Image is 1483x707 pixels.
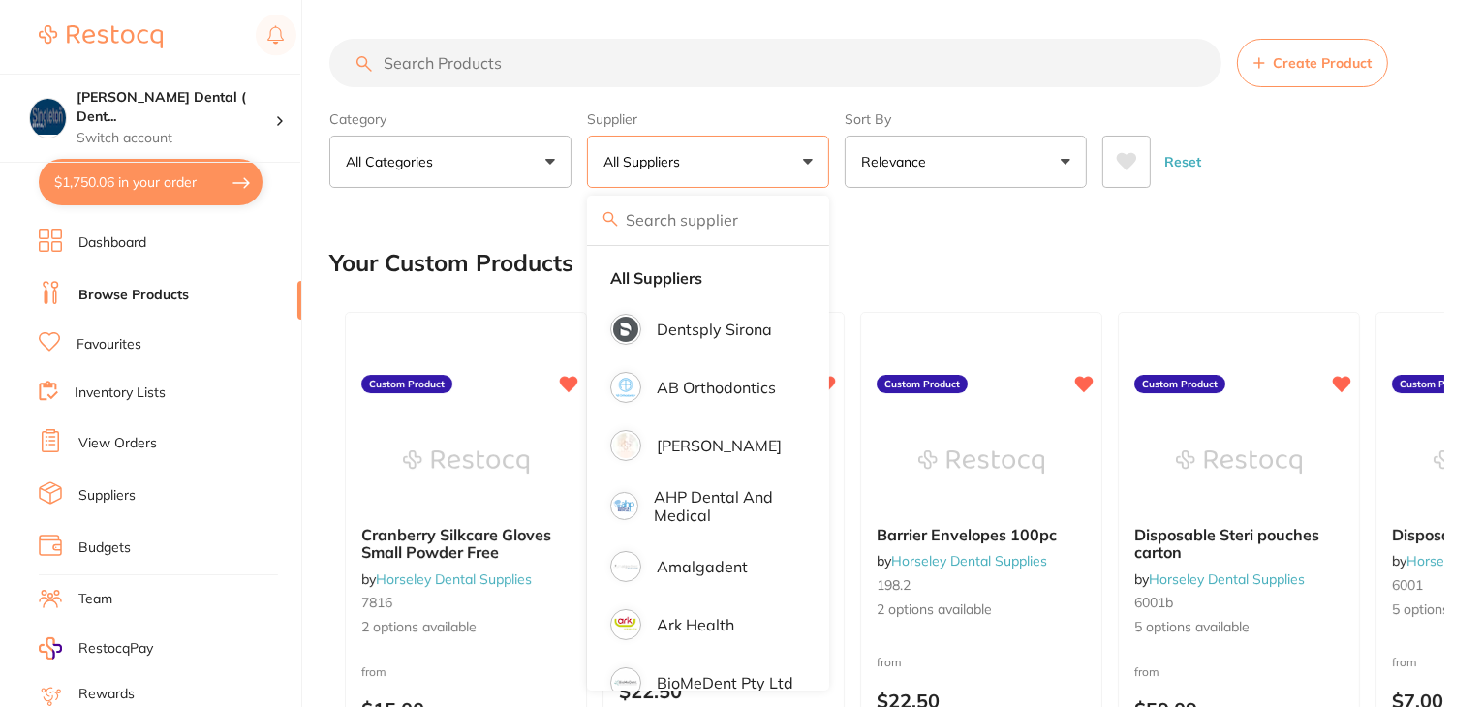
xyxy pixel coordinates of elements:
p: $22.50 [619,680,828,702]
button: Reset [1159,136,1207,188]
a: Horseley Dental Supplies [891,552,1047,569]
p: Switch account [77,129,275,148]
b: Barrier Envelopes 100pc [877,526,1086,543]
label: Category [329,110,572,128]
img: Cranberry Silkcare Gloves Small Powder Free [403,414,529,510]
span: 2 options available [361,618,571,637]
img: RestocqPay [39,637,62,660]
img: Amalgadent [613,554,638,579]
strong: All Suppliers [610,269,702,287]
img: Restocq Logo [39,25,163,48]
img: Dentsply Sirona [613,317,638,342]
a: Suppliers [78,486,136,506]
p: [PERSON_NAME] [657,437,782,454]
button: Relevance [845,136,1087,188]
a: Restocq Logo [39,15,163,59]
small: 7816 [361,595,571,610]
span: 2 options available [877,600,1086,620]
b: Cranberry Silkcare Gloves Small Powder Free [361,526,571,562]
span: from [1392,655,1417,669]
button: Create Product [1237,39,1388,87]
button: All Suppliers [587,136,829,188]
img: Barrier Envelopes 100pc [918,414,1044,510]
a: Favourites [77,335,141,354]
span: by [877,552,1047,569]
a: Rewards [78,685,135,704]
input: Search supplier [587,196,829,244]
img: BioMeDent Pty Ltd [613,670,638,695]
a: View Orders [78,434,157,453]
button: All Categories [329,136,572,188]
p: Ark Health [657,616,734,633]
img: Ark Health [613,612,638,637]
small: 198.2 [877,577,1086,593]
img: Disposable Steri pouches carton [1176,414,1302,510]
p: AHP Dental and Medical [654,488,794,524]
b: Disposable Steri pouches carton [1134,526,1344,562]
p: Relevance [861,152,934,171]
a: Dashboard [78,233,146,253]
p: All Suppliers [603,152,688,171]
span: RestocqPay [78,639,153,659]
img: AHP Dental and Medical [613,495,635,517]
a: Budgets [78,538,131,558]
input: Search Products [329,39,1221,87]
span: from [877,655,902,669]
p: Dentsply Sirona [657,321,772,338]
h2: Your Custom Products [329,250,573,277]
a: Team [78,590,112,609]
img: Singleton Dental ( DentalTown 8 Pty Ltd) [30,99,66,135]
span: by [1134,570,1305,588]
a: Horseley Dental Supplies [1149,570,1305,588]
a: Browse Products [78,286,189,305]
label: Custom Product [1392,375,1483,394]
h4: Singleton Dental ( DentalTown 8 Pty Ltd) [77,88,275,126]
label: Custom Product [877,375,968,394]
p: BioMeDent Pty Ltd [657,674,793,692]
a: Inventory Lists [75,384,166,403]
label: Sort By [845,110,1087,128]
button: $1,750.06 in your order [39,159,263,205]
span: 5 options available [1134,618,1344,637]
label: Supplier [587,110,829,128]
small: 6001b [1134,595,1344,610]
img: Adam Dental [613,433,638,458]
p: All Categories [346,152,441,171]
span: from [1134,664,1159,679]
a: RestocqPay [39,637,153,660]
span: by [361,570,532,588]
span: Create Product [1273,55,1372,71]
p: Amalgadent [657,558,748,575]
span: from [361,664,386,679]
label: Custom Product [361,375,452,394]
label: Custom Product [1134,375,1225,394]
li: Clear selection [595,258,821,298]
p: AB Orthodontics [657,379,776,396]
a: Horseley Dental Supplies [376,570,532,588]
img: AB Orthodontics [613,375,638,400]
